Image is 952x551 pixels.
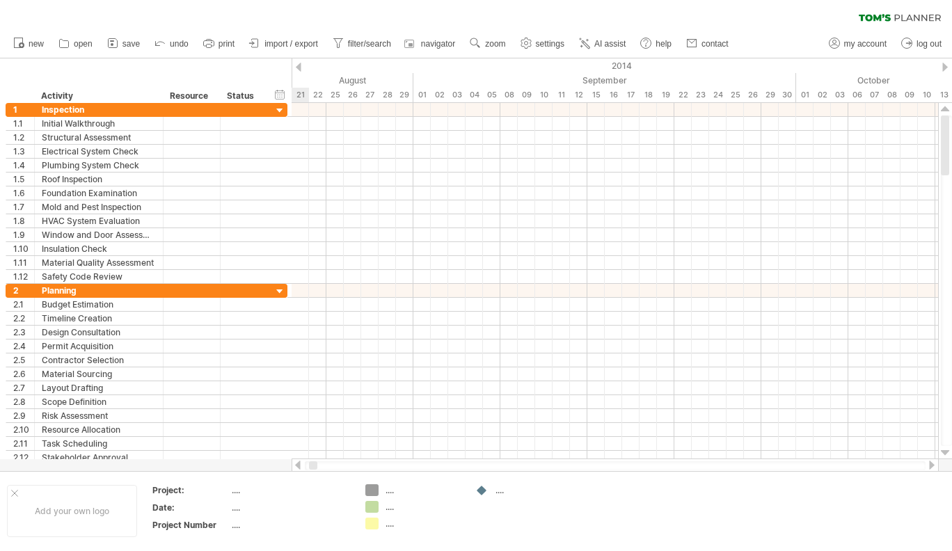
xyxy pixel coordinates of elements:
[42,409,156,422] div: Risk Assessment
[326,88,344,102] div: Monday, 25 August 2014
[594,39,626,49] span: AI assist
[74,39,93,49] span: open
[232,502,349,513] div: ....
[42,186,156,200] div: Foundation Examination
[13,298,34,311] div: 2.1
[13,186,34,200] div: 1.6
[42,353,156,367] div: Contractor Selection
[825,35,891,53] a: my account
[13,159,34,172] div: 1.4
[536,39,564,49] span: settings
[13,228,34,241] div: 1.9
[535,88,553,102] div: Wednesday, 10 September 2014
[674,88,692,102] div: Monday, 22 September 2014
[42,256,156,269] div: Material Quality Assessment
[227,89,257,103] div: Status
[42,214,156,227] div: HVAC System Evaluation
[848,88,866,102] div: Monday, 6 October 2014
[13,340,34,353] div: 2.4
[10,35,48,53] a: new
[495,484,571,496] div: ....
[485,39,505,49] span: zoom
[587,88,605,102] div: Monday, 15 September 2014
[500,88,518,102] div: Monday, 8 September 2014
[576,35,630,53] a: AI assist
[361,88,379,102] div: Wednesday, 27 August 2014
[42,340,156,353] div: Permit Acquisition
[844,39,887,49] span: my account
[656,39,672,49] span: help
[55,35,97,53] a: open
[640,88,657,102] div: Thursday, 18 September 2014
[402,35,459,53] a: navigator
[553,88,570,102] div: Thursday, 11 September 2014
[709,88,727,102] div: Wednesday, 24 September 2014
[42,367,156,381] div: Material Sourcing
[483,88,500,102] div: Friday, 5 September 2014
[622,88,640,102] div: Wednesday, 17 September 2014
[42,381,156,394] div: Layout Drafting
[413,88,431,102] div: Monday, 1 September 2014
[42,270,156,283] div: Safety Code Review
[779,88,796,102] div: Tuesday, 30 September 2014
[917,39,942,49] span: log out
[309,88,326,102] div: Friday, 22 August 2014
[232,519,349,531] div: ....
[386,501,461,513] div: ....
[13,367,34,381] div: 2.6
[13,256,34,269] div: 1.11
[883,88,901,102] div: Wednesday, 8 October 2014
[232,484,349,496] div: ....
[104,35,144,53] a: save
[329,35,395,53] a: filter/search
[42,117,156,130] div: Initial Walkthrough
[42,103,156,116] div: Inspection
[219,39,235,49] span: print
[683,35,733,53] a: contact
[898,35,946,53] a: log out
[42,145,156,158] div: Electrical System Check
[42,242,156,255] div: Insulation Check
[448,88,466,102] div: Wednesday, 3 September 2014
[13,381,34,394] div: 2.7
[151,35,193,53] a: undo
[42,326,156,339] div: Design Consultation
[727,88,744,102] div: Thursday, 25 September 2014
[831,88,848,102] div: Friday, 3 October 2014
[386,484,461,496] div: ....
[413,73,796,88] div: September 2014
[264,39,318,49] span: import / export
[379,88,396,102] div: Thursday, 28 August 2014
[13,395,34,408] div: 2.8
[901,88,918,102] div: Thursday, 9 October 2014
[744,88,761,102] div: Friday, 26 September 2014
[42,159,156,172] div: Plumbing System Check
[42,228,156,241] div: Window and Door Assessment
[152,519,229,531] div: Project Number
[396,88,413,102] div: Friday, 29 August 2014
[13,242,34,255] div: 1.10
[42,131,156,144] div: Structural Assessment
[866,88,883,102] div: Tuesday, 7 October 2014
[13,312,34,325] div: 2.2
[42,200,156,214] div: Mold and Pest Inspection
[7,485,137,537] div: Add your own logo
[42,312,156,325] div: Timeline Creation
[13,437,34,450] div: 2.11
[292,88,309,102] div: Thursday, 21 August 2014
[344,88,361,102] div: Tuesday, 26 August 2014
[13,103,34,116] div: 1
[761,88,779,102] div: Monday, 29 September 2014
[657,88,674,102] div: Friday, 19 September 2014
[13,326,34,339] div: 2.3
[200,35,239,53] a: print
[517,35,569,53] a: settings
[41,89,155,103] div: Activity
[605,88,622,102] div: Tuesday, 16 September 2014
[42,451,156,464] div: Stakeholder Approval
[13,214,34,227] div: 1.8
[13,117,34,130] div: 1.1
[152,502,229,513] div: Date:
[42,423,156,436] div: Resource Allocation
[466,35,509,53] a: zoom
